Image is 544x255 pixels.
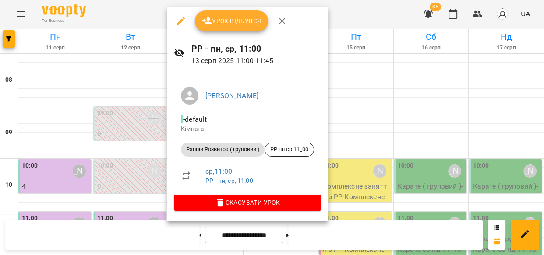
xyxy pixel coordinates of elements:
span: - default [181,115,208,123]
h6: РР - пн, ср, 11:00 [191,42,321,56]
p: 13 серп 2025 11:00 - 11:45 [191,56,321,66]
button: Скасувати Урок [174,195,321,210]
button: Урок відбувся [195,10,268,31]
span: Скасувати Урок [181,197,314,208]
p: Кімната [181,125,314,133]
span: Ранній Розвиток ( груповий ) [181,146,265,154]
span: РР пн ср 11_00 [265,146,314,154]
a: [PERSON_NAME] [205,91,258,100]
a: РР - пн, ср, 11:00 [205,177,253,184]
span: Урок відбувся [202,16,261,26]
a: ср , 11:00 [205,167,232,175]
div: РР пн ср 11_00 [265,143,314,157]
